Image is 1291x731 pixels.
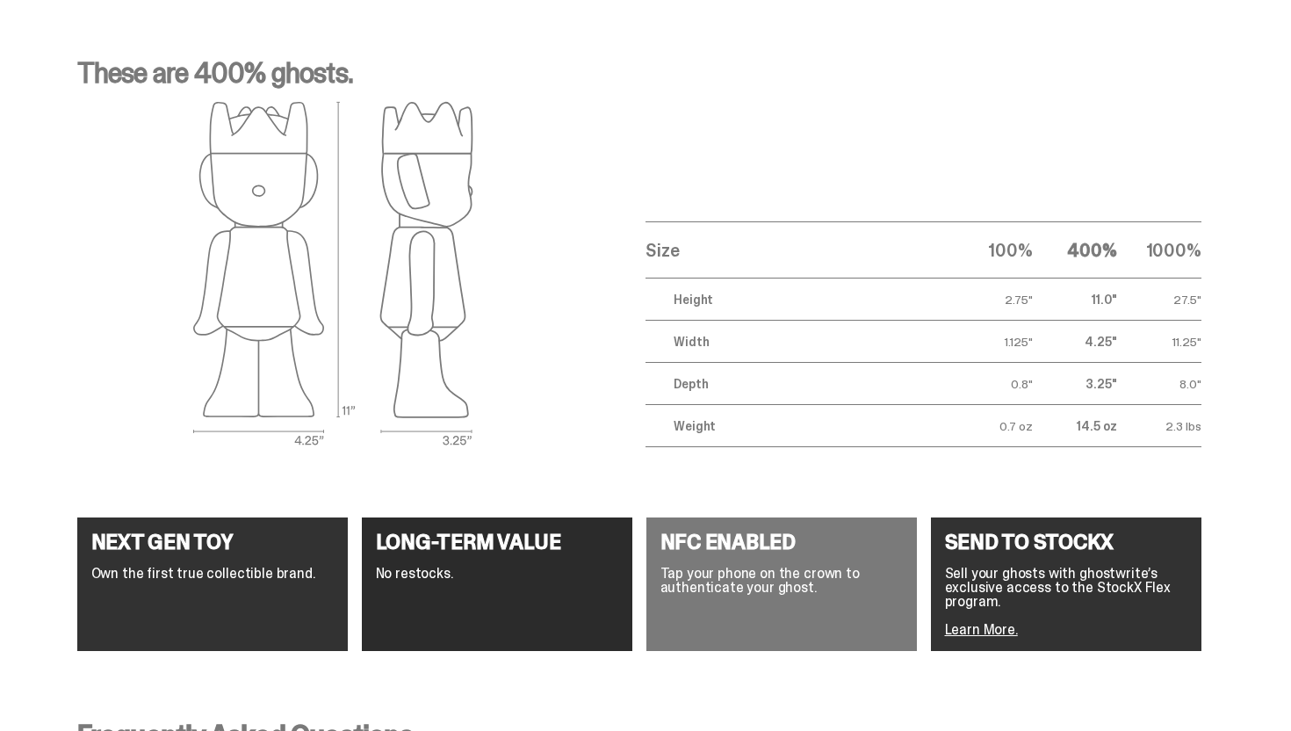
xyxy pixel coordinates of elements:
[945,567,1187,609] p: Sell your ghosts with ghostwrite’s exclusive access to the StockX Flex program.
[948,321,1033,363] td: 1.125"
[948,279,1033,321] td: 2.75"
[1033,279,1117,321] td: 11.0"
[945,532,1187,553] h4: SEND TO STOCKX
[1117,363,1201,405] td: 8.0"
[376,532,618,553] h4: LONG-TERM VALUE
[1117,222,1201,279] th: 1000%
[948,405,1033,447] td: 0.7 oz
[645,405,948,447] td: Weight
[1117,405,1201,447] td: 2.3 lbs
[1117,321,1201,363] td: 11.25"
[376,567,618,581] p: No restocks.
[645,279,948,321] td: Height
[77,59,1201,101] p: These are 400% ghosts.
[1117,279,1201,321] td: 27.5"
[660,567,903,595] p: Tap your phone on the crown to authenticate your ghost.
[91,567,334,581] p: Own the first true collectible brand.
[1033,321,1117,363] td: 4.25"
[193,101,474,447] img: ghost outlines spec
[645,363,948,405] td: Depth
[1033,222,1117,279] th: 400%
[948,222,1033,279] th: 100%
[660,532,903,553] h4: NFC ENABLED
[645,321,948,363] td: Width
[91,532,334,553] h4: NEXT GEN TOY
[1033,405,1117,447] td: 14.5 oz
[1033,363,1117,405] td: 3.25"
[948,363,1033,405] td: 0.8"
[645,222,948,279] th: Size
[945,620,1018,639] a: Learn More.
